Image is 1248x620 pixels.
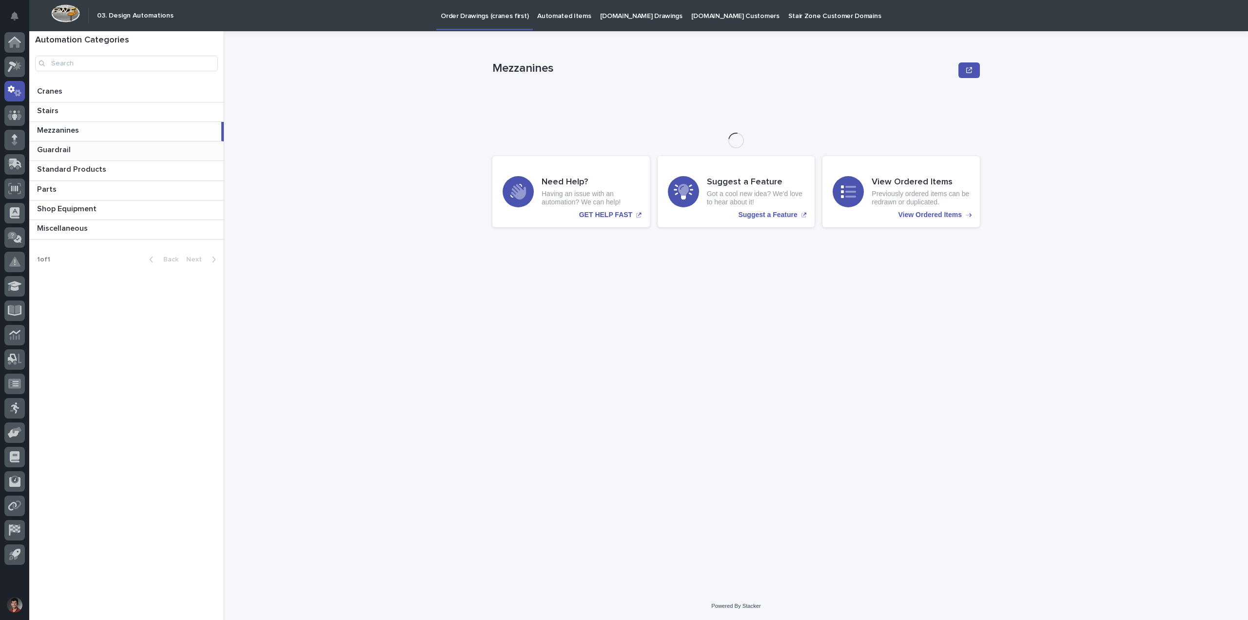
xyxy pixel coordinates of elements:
h3: Suggest a Feature [707,177,805,188]
p: Stairs [37,104,60,116]
p: Mezzanines [492,61,955,76]
p: Mezzanines [37,124,81,135]
p: Having an issue with an automation? We can help! [542,190,640,206]
p: Guardrail [37,143,73,155]
p: GET HELP FAST [579,211,632,219]
input: Search [35,56,218,71]
p: View Ordered Items [898,211,962,219]
div: Notifications [12,12,25,27]
a: GET HELP FAST [492,156,650,227]
a: View Ordered Items [822,156,980,227]
h2: 03. Design Automations [97,12,174,20]
p: 1 of 1 [29,248,58,272]
a: PartsParts [29,181,224,200]
h1: Automation Categories [35,35,218,46]
a: CranesCranes [29,83,224,102]
a: Standard ProductsStandard Products [29,161,224,180]
a: Suggest a Feature [658,156,815,227]
span: Back [157,256,178,263]
a: Shop EquipmentShop Equipment [29,200,224,220]
p: Previously ordered items can be redrawn or duplicated. [872,190,970,206]
a: MezzaninesMezzanines [29,122,224,141]
button: Back [141,255,182,264]
p: Miscellaneous [37,222,90,233]
button: Next [182,255,224,264]
h3: Need Help? [542,177,640,188]
a: StairsStairs [29,102,224,122]
a: MiscellaneousMiscellaneous [29,220,224,240]
p: Shop Equipment [37,202,98,214]
p: Parts [37,183,58,194]
button: users-avatar [4,595,25,615]
h3: View Ordered Items [872,177,970,188]
img: Workspace Logo [51,4,80,22]
span: Next [186,256,208,263]
a: Powered By Stacker [711,603,760,609]
button: Notifications [4,6,25,26]
p: Got a cool new idea? We'd love to hear about it! [707,190,805,206]
p: Cranes [37,85,64,96]
p: Suggest a Feature [738,211,797,219]
a: GuardrailGuardrail [29,141,224,161]
p: Standard Products [37,163,108,174]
